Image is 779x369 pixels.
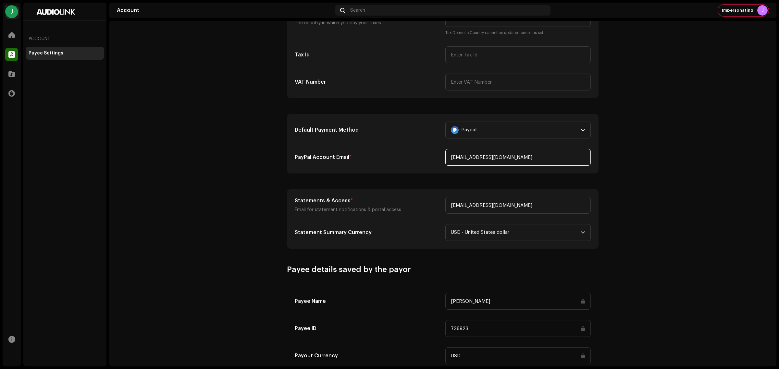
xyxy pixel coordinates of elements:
span: Paypal [461,122,476,138]
h5: Default Payment Method [295,126,440,134]
div: J [5,5,18,18]
div: J [757,5,768,16]
p: Email for statement notifications & portal access [295,206,440,214]
p: The country in which you pay your taxes [295,19,440,27]
span: Search [350,8,365,13]
h3: Payee details saved by the payor [287,264,599,275]
input: Enter VAT Number [445,74,591,90]
input: Enter email [445,197,591,214]
input: — [445,320,591,337]
small: Tax Domicile Country cannot be updated once it is set. [445,30,591,36]
h5: Statements & Access [295,197,440,205]
input: Enter Tax Id [445,46,591,63]
span: USD - United States dollar [451,224,581,241]
div: Payee Settings [29,51,63,56]
span: Impersonating [722,8,753,13]
span: Paypal [451,122,581,138]
h5: Tax Id [295,51,440,59]
h5: Payout Currency [295,352,440,360]
re-m-nav-item: Payee Settings [26,47,104,60]
h5: Payee Name [295,297,440,305]
h5: Statement Summary Currency [295,229,440,236]
h5: PayPal Account Email [295,153,440,161]
div: dropdown trigger [581,122,585,138]
input: Enter email [445,149,591,166]
div: dropdown trigger [581,224,585,241]
div: Account [117,8,332,13]
re-a-nav-header: Account [26,31,104,47]
h5: Payee ID [295,325,440,332]
h5: VAT Number [295,78,440,86]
